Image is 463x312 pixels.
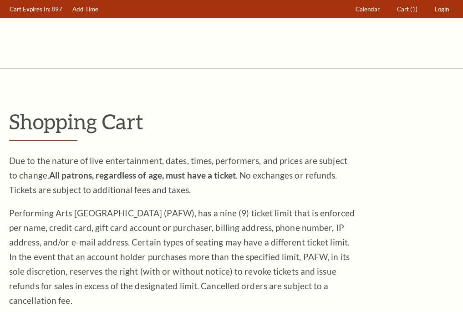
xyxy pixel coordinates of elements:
[393,0,422,18] a: Cart (1)
[431,0,453,18] a: Login
[49,170,236,180] strong: All patrons, regardless of age, must have a ticket
[351,0,384,18] a: Calendar
[9,206,355,308] p: Performing Arts [GEOGRAPHIC_DATA] (PAFW), has a nine (9) ticket limit that is enforced per name, ...
[410,5,417,13] span: (1)
[356,5,380,13] span: Calendar
[397,5,409,13] span: Cart
[435,5,449,13] span: Login
[10,5,50,13] span: Cart Expires In:
[9,110,454,133] p: Shopping Cart
[9,155,347,195] span: Due to the nature of live entertainment, dates, times, performers, and prices are subject to chan...
[51,5,62,13] span: 897
[68,0,103,18] a: Add Time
